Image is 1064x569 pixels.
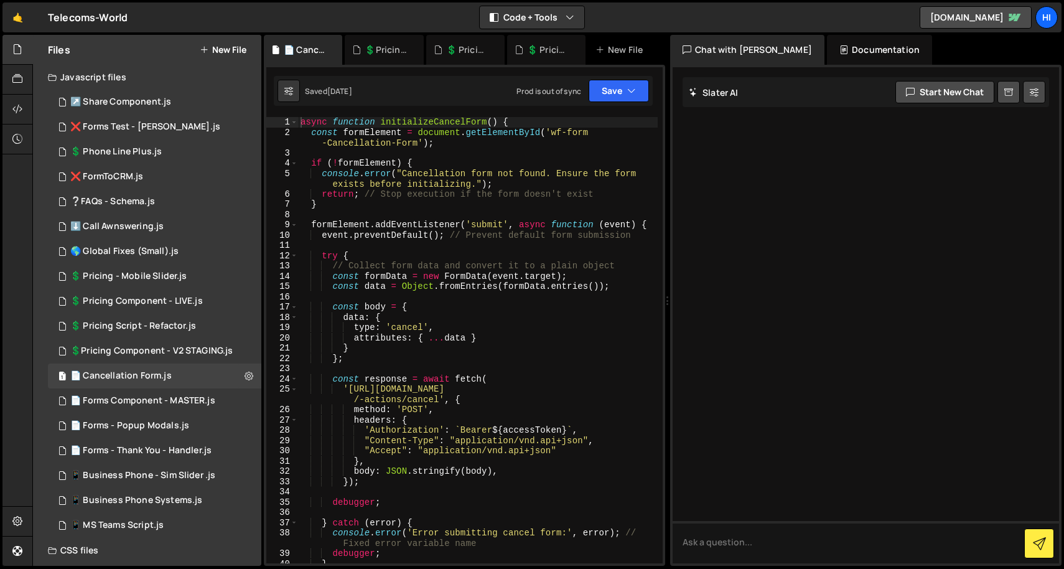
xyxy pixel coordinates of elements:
[327,86,352,96] div: [DATE]
[266,128,298,148] div: 2
[70,470,215,481] div: 📱 Business Phone - Sim Slider .js
[266,281,298,292] div: 15
[48,314,261,339] div: 7158/31009.js
[266,210,298,220] div: 8
[70,520,164,531] div: 📱 MS Teams Script.js
[266,251,298,261] div: 12
[70,221,164,232] div: ⬇️ Call Awnswering.js
[266,487,298,497] div: 34
[266,117,298,128] div: 1
[70,121,220,133] div: ❌ Forms Test - [PERSON_NAME].js
[266,271,298,282] div: 14
[266,313,298,323] div: 18
[58,372,66,382] span: 1
[70,271,187,282] div: 💲 Pricing - Mobile Slider.js
[266,446,298,456] div: 30
[266,220,298,230] div: 9
[48,463,261,488] div: 7158/21323.js
[48,239,261,264] div: 7158/25016.js
[48,43,70,57] h2: Files
[920,6,1032,29] a: [DOMAIN_NAME]
[70,395,215,407] div: 📄 Forms Component - MASTER.js
[70,146,162,158] div: 💲 Phone Line Plus.js
[48,438,261,463] div: 7158/19460.js
[70,171,143,182] div: ❌ FormToCRM.js
[266,261,298,271] div: 13
[266,548,298,559] div: 39
[266,528,298,548] div: 38
[266,415,298,426] div: 27
[48,10,128,25] div: Telecoms-World
[48,189,261,214] div: 7158/25348.js
[70,321,196,332] div: 💲 Pricing Script - Refactor.js
[266,333,298,344] div: 20
[266,466,298,477] div: 32
[266,384,298,405] div: 25
[33,538,261,563] div: CSS files
[70,495,202,506] div: 📱 Business Phone Systems.js
[589,80,649,102] button: Save
[48,164,261,189] div: 7158/22493.js
[689,87,739,98] h2: Slater AI
[70,346,233,357] div: 💲Pricing Component - V2 STAGING.js
[266,364,298,374] div: 23
[266,456,298,467] div: 31
[516,86,581,96] div: Prod is out of sync
[70,196,155,207] div: ❔FAQs - Schema.js
[365,44,408,56] div: 💲Pricing Component - V2 STAGING.js
[48,364,261,388] div: 7158/24334.js
[266,189,298,200] div: 6
[266,436,298,446] div: 29
[48,214,261,239] div: 7158/25631.js
[266,169,298,189] div: 5
[70,420,189,431] div: 📄 Forms - Popup Modals.js
[266,199,298,210] div: 7
[266,425,298,436] div: 28
[266,292,298,303] div: 16
[266,374,298,385] div: 24
[266,405,298,415] div: 26
[527,44,571,56] div: 💲 Pricing Component - LIVE.js
[266,322,298,333] div: 19
[266,302,298,313] div: 17
[446,44,490,56] div: 💲 Pricing Script - Refactor.js
[33,65,261,90] div: Javascript files
[266,477,298,487] div: 33
[266,148,298,159] div: 3
[266,240,298,251] div: 11
[827,35,932,65] div: Documentation
[48,264,261,289] div: 7158/26222.js
[200,45,246,55] button: New File
[48,413,261,438] div: 7158/19834.js
[266,354,298,364] div: 22
[48,115,261,139] div: 7158/22340.js
[70,445,212,456] div: 📄 Forms - Thank You - Handler.js
[895,81,994,103] button: Start new chat
[70,296,203,307] div: 💲 Pricing Component - LIVE.js
[595,44,648,56] div: New File
[670,35,824,65] div: Chat with [PERSON_NAME]
[305,86,352,96] div: Saved
[480,6,584,29] button: Code + Tools
[48,513,261,538] div: 7158/26371.js
[48,388,261,413] div: 7158/19021.js
[266,158,298,169] div: 4
[48,289,261,314] div: 7158/14556.js
[2,2,33,32] a: 🤙
[48,488,261,513] div: 7158/21517.js
[266,507,298,518] div: 36
[284,44,327,56] div: 📄 Cancellation Form.js
[48,139,261,164] div: 7158/47524.js
[266,497,298,508] div: 35
[70,96,171,108] div: ↗️ Share Component.js
[70,370,172,382] div: 📄 Cancellation Form.js
[1035,6,1058,29] a: Hi
[266,343,298,354] div: 21
[266,518,298,529] div: 37
[48,90,261,115] div: 7158/42337.js
[266,230,298,241] div: 10
[70,246,179,257] div: 🌎 Global Fixes (Small).js
[48,339,261,364] div: 7158/25820.js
